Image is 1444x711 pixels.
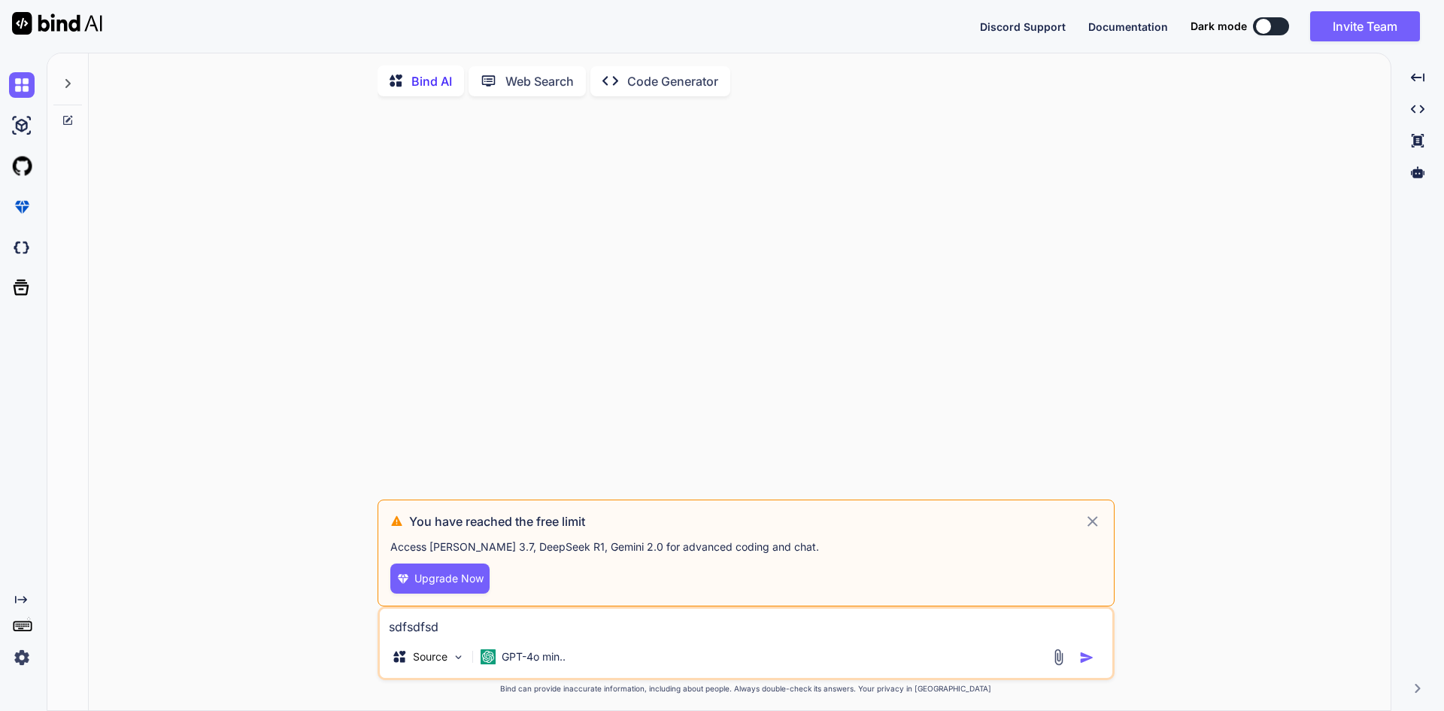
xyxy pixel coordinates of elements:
button: Documentation [1088,19,1168,35]
img: attachment [1050,649,1067,666]
p: Access [PERSON_NAME] 3.7, DeepSeek R1, Gemini 2.0 for advanced coding and chat . [390,539,1102,555]
img: ai-studio [9,113,35,138]
img: settings [9,645,35,670]
img: Pick Models [452,651,465,664]
span: Discord Support [980,20,1066,33]
h3: You have reached the free limit [409,512,1084,530]
p: Source [413,649,447,664]
img: darkCloudIdeIcon [9,235,35,260]
p: Code Generator [627,72,718,90]
img: Bind AI [12,12,102,35]
span: Dark mode [1191,19,1247,34]
textarea: sdfsdfsd [380,609,1112,636]
img: icon [1079,650,1094,665]
button: Discord Support [980,19,1066,35]
img: GPT-4o mini [481,649,496,664]
p: Bind AI [411,72,452,90]
span: Upgrade Now [414,571,484,586]
button: Invite Team [1310,11,1420,41]
button: Upgrade Now [390,564,490,594]
p: Bind can provide inaccurate information, including about people. Always double-check its answers.... [378,683,1115,694]
img: chat [9,72,35,98]
p: GPT-4o min.. [502,649,566,664]
span: Documentation [1088,20,1168,33]
p: Web Search [505,72,574,90]
img: githubLight [9,153,35,179]
img: premium [9,194,35,220]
